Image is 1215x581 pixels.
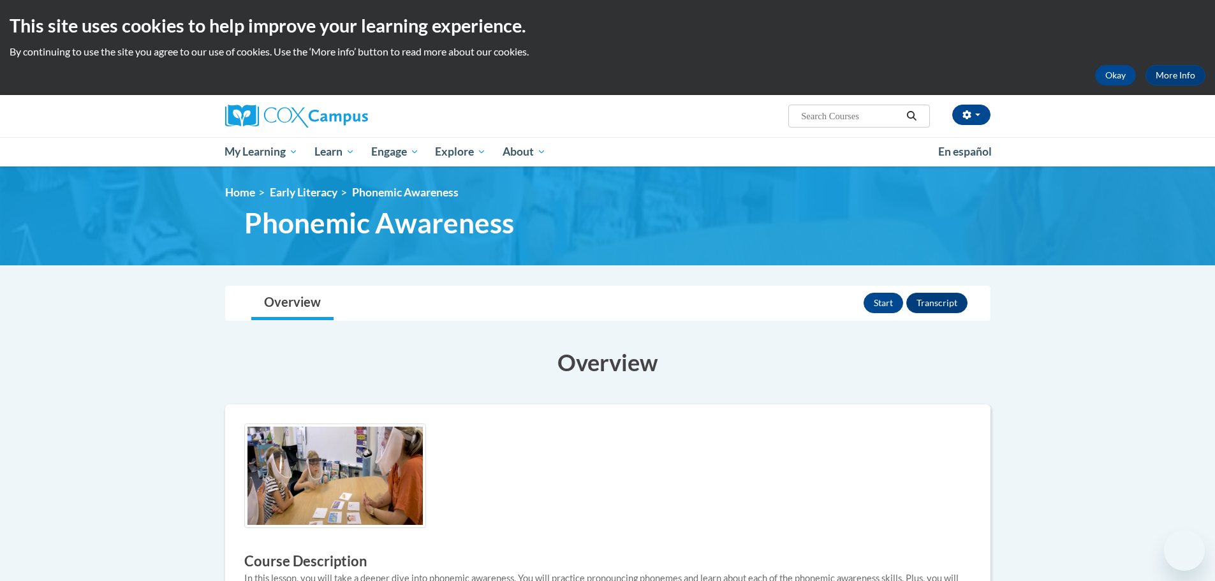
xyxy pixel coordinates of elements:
input: Search Courses [800,108,902,124]
button: Account Settings [952,105,990,125]
a: Home [225,186,255,199]
span: Engage [371,144,419,159]
a: My Learning [217,137,307,166]
img: Course logo image [244,423,426,529]
a: Cox Campus [225,105,468,128]
button: Okay [1095,65,1136,85]
h3: Overview [225,346,990,378]
a: Explore [427,137,494,166]
span: Learn [314,144,355,159]
a: En español [930,138,1000,165]
a: About [494,137,554,166]
h3: Course Description [244,552,971,571]
span: Phonemic Awareness [352,186,459,199]
div: Main menu [206,137,1010,166]
a: Early Literacy [270,186,337,199]
h2: This site uses cookies to help improve your learning experience. [10,13,1205,38]
a: Learn [306,137,363,166]
p: By continuing to use the site you agree to our use of cookies. Use the ‘More info’ button to read... [10,45,1205,59]
span: Phonemic Awareness [244,206,514,240]
button: Transcript [906,293,968,313]
span: My Learning [225,144,298,159]
a: Overview [251,286,334,320]
span: About [503,144,546,159]
a: More Info [1145,65,1205,85]
button: Search [902,108,921,124]
button: Start [864,293,903,313]
iframe: Button to launch messaging window [1164,530,1205,571]
span: Explore [435,144,486,159]
img: Cox Campus [225,105,368,128]
a: Engage [363,137,427,166]
span: En español [938,145,992,158]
